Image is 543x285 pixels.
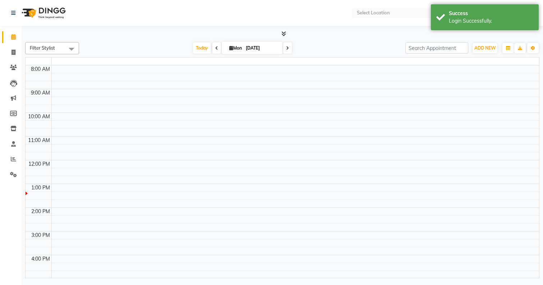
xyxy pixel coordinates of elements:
div: 3:00 PM [30,231,51,239]
input: Search Appointment [405,42,468,54]
span: Filter Stylist [30,45,55,51]
div: Login Successfully. [449,17,533,25]
img: logo [18,3,68,23]
div: 8:00 AM [29,65,51,73]
span: ADD NEW [474,45,496,51]
div: 12:00 PM [27,160,51,168]
div: 4:00 PM [30,255,51,263]
div: 11:00 AM [27,137,51,144]
span: Today [193,42,211,54]
div: Select Location [357,9,390,17]
input: 2025-09-01 [244,43,280,54]
div: 1:00 PM [30,184,51,192]
div: Success [449,10,533,17]
button: ADD NEW [473,43,497,53]
div: 10:00 AM [27,113,51,120]
div: 9:00 AM [29,89,51,97]
div: 2:00 PM [30,208,51,215]
span: Mon [227,45,244,51]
